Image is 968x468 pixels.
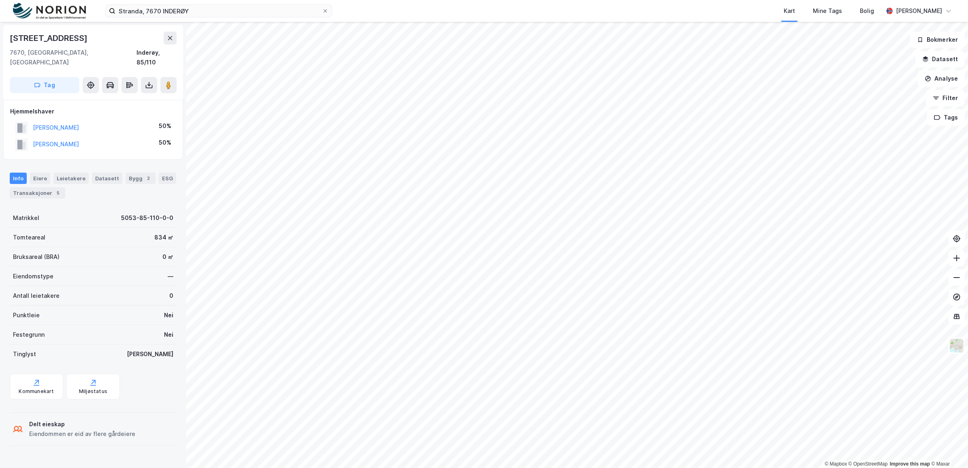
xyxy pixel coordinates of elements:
a: Mapbox [825,461,847,467]
div: Nei [164,310,173,320]
a: Improve this map [890,461,930,467]
div: Transaksjoner [10,187,65,199]
div: 0 ㎡ [162,252,173,262]
img: norion-logo.80e7a08dc31c2e691866.png [13,3,86,19]
div: Eiendomstype [13,271,53,281]
button: Bokmerker [910,32,965,48]
div: Datasett [92,173,122,184]
div: Kommunekart [19,388,54,395]
div: Bruksareal (BRA) [13,252,60,262]
div: 0 [169,291,173,301]
div: Eiere [30,173,50,184]
div: Tomteareal [13,233,45,242]
div: Delt eieskap [29,419,135,429]
div: Matrikkel [13,213,39,223]
div: 5 [54,189,62,197]
div: Leietakere [53,173,89,184]
div: Kart [784,6,795,16]
div: Miljøstatus [79,388,107,395]
div: Nei [164,330,173,340]
div: [STREET_ADDRESS] [10,32,89,45]
div: Bolig [860,6,874,16]
div: Festegrunn [13,330,45,340]
div: Bygg [126,173,156,184]
div: Antall leietakere [13,291,60,301]
button: Tag [10,77,79,93]
button: Datasett [915,51,965,67]
a: OpenStreetMap [849,461,888,467]
button: Filter [926,90,965,106]
input: Søk på adresse, matrikkel, gårdeiere, leietakere eller personer [115,5,322,17]
div: Mine Tags [813,6,842,16]
button: Tags [927,109,965,126]
div: 2 [144,174,152,182]
div: Eiendommen er eid av flere gårdeiere [29,429,135,439]
div: ESG [159,173,176,184]
button: Analyse [918,71,965,87]
div: 50% [159,121,171,131]
div: Inderøy, 85/110 [136,48,177,67]
div: 50% [159,138,171,147]
div: [PERSON_NAME] [896,6,942,16]
div: Kontrollprogram for chat [927,429,968,468]
div: 5053-85-110-0-0 [121,213,173,223]
div: Tinglyst [13,349,36,359]
div: — [168,271,173,281]
div: Info [10,173,27,184]
iframe: Chat Widget [927,429,968,468]
div: 7670, [GEOGRAPHIC_DATA], [GEOGRAPHIC_DATA] [10,48,136,67]
div: Hjemmelshaver [10,107,176,116]
div: 834 ㎡ [154,233,173,242]
img: Z [949,338,964,353]
div: Punktleie [13,310,40,320]
div: [PERSON_NAME] [127,349,173,359]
